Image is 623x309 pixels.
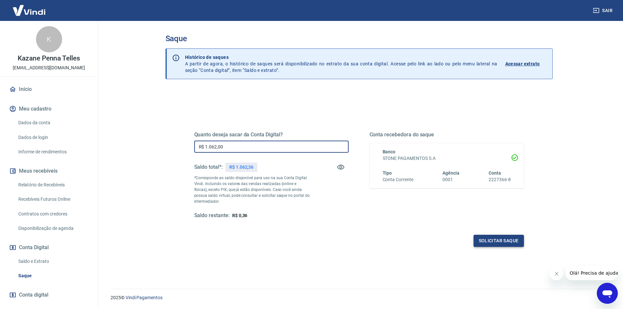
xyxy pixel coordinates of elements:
a: Conta digital [8,288,90,302]
img: Vindi [8,0,50,20]
span: Conta [489,170,501,176]
p: Acessar extrato [505,60,540,67]
div: K [36,26,62,52]
a: Informe de rendimentos [16,145,90,159]
button: Meu cadastro [8,102,90,116]
h6: STONE PAGAMENTOS S.A [383,155,511,162]
p: [EMAIL_ADDRESS][DOMAIN_NAME] [13,64,85,71]
span: Olá! Precisa de ajuda? [4,5,55,10]
a: Saque [16,269,90,283]
h5: Saldo total*: [194,164,223,170]
a: Relatório de Recebíveis [16,178,90,192]
h6: 0001 [442,176,459,183]
h5: Quanto deseja sacar da Conta Digital? [194,131,349,138]
p: 2025 © [111,294,607,301]
p: R$ 1.062,36 [229,164,253,171]
a: Vindi Pagamentos [126,295,163,300]
a: Início [8,82,90,96]
h3: Saque [165,34,553,43]
a: Dados de login [16,131,90,144]
p: Kazane Penna Telles [18,55,80,62]
a: Saldo e Extrato [16,255,90,268]
a: Acessar extrato [505,54,547,74]
iframe: Botão para abrir a janela de mensagens [597,283,618,304]
p: Histórico de saques [185,54,497,60]
h6: 2227366-8 [489,176,511,183]
span: Tipo [383,170,392,176]
button: Solicitar saque [474,235,524,247]
iframe: Mensagem da empresa [566,266,618,280]
h6: Conta Corrente [383,176,413,183]
span: Agência [442,170,459,176]
p: *Corresponde ao saldo disponível para uso na sua Conta Digital Vindi. Incluindo os valores das ve... [194,175,310,204]
span: R$ 0,36 [232,213,248,218]
p: A partir de agora, o histórico de saques será disponibilizado no extrato da sua conta digital. Ac... [185,54,497,74]
button: Sair [592,5,615,17]
h5: Conta recebedora do saque [370,131,524,138]
span: Banco [383,149,396,154]
h5: Saldo restante: [194,212,230,219]
button: Meus recebíveis [8,164,90,178]
iframe: Fechar mensagem [550,267,563,280]
span: Conta digital [19,290,48,300]
button: Conta Digital [8,240,90,255]
a: Recebíveis Futuros Online [16,193,90,206]
a: Disponibilização de agenda [16,222,90,235]
a: Contratos com credores [16,207,90,221]
a: Dados da conta [16,116,90,129]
